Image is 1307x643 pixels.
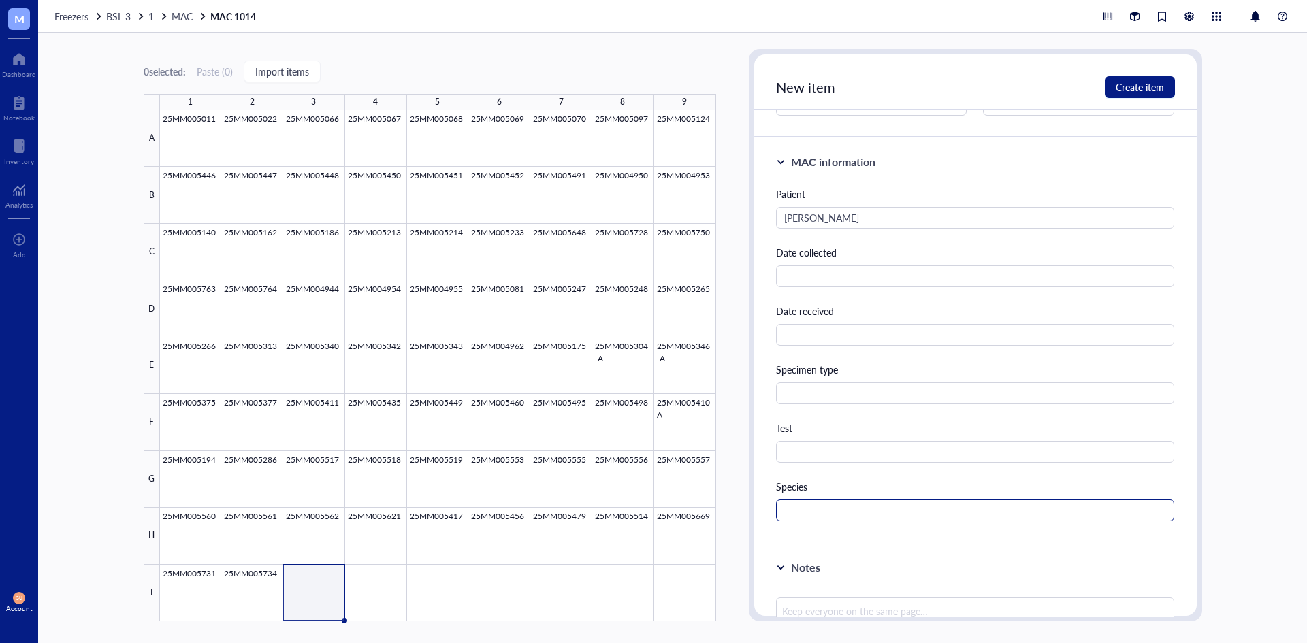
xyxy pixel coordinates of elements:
[682,93,687,111] div: 9
[1116,82,1164,93] span: Create item
[148,10,154,23] span: 1
[5,179,33,209] a: Analytics
[255,66,309,77] span: Import items
[210,10,259,22] a: MAC 1014
[144,394,160,450] div: F
[197,61,233,82] button: Paste (0)
[311,93,316,111] div: 3
[6,604,33,612] div: Account
[54,10,103,22] a: Freezers
[144,167,160,223] div: B
[3,92,35,122] a: Notebook
[4,135,34,165] a: Inventory
[776,421,1175,435] div: Test
[4,157,34,165] div: Inventory
[106,10,146,22] a: BSL 3
[2,70,36,78] div: Dashboard
[776,78,835,97] span: New item
[144,508,160,564] div: H
[559,93,564,111] div: 7
[435,93,440,111] div: 5
[13,250,26,259] div: Add
[1105,76,1175,98] button: Create item
[3,114,35,122] div: Notebook
[144,224,160,280] div: C
[250,93,255,111] div: 2
[373,93,378,111] div: 4
[776,303,1175,318] div: Date received
[497,93,502,111] div: 6
[791,154,875,170] div: MAC information
[144,337,160,394] div: E
[776,362,1175,377] div: Specimen type
[144,280,160,337] div: D
[188,93,193,111] div: 1
[16,595,22,601] span: GU
[2,48,36,78] a: Dashboard
[620,93,625,111] div: 8
[776,245,1175,260] div: Date collected
[54,10,88,23] span: Freezers
[144,451,160,508] div: G
[172,10,193,23] span: MAC
[144,64,186,79] div: 0 selected:
[144,565,160,621] div: I
[144,110,160,167] div: A
[148,10,208,22] a: 1MAC
[14,10,25,27] span: M
[791,559,820,576] div: Notes
[106,10,131,23] span: BSL 3
[244,61,321,82] button: Import items
[5,201,33,209] div: Analytics
[776,479,1175,494] div: Species
[776,186,1175,201] div: Patient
